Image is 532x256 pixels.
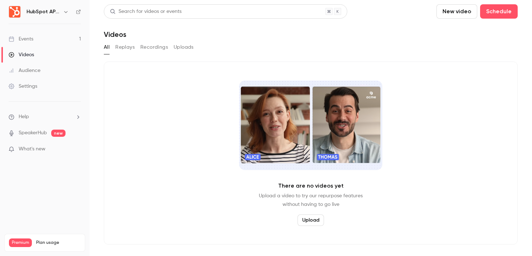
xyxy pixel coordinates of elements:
[140,42,168,53] button: Recordings
[9,83,37,90] div: Settings
[298,214,324,226] button: Upload
[9,6,20,18] img: HubSpot APAC
[51,130,66,137] span: new
[26,8,60,15] h6: HubSpot APAC
[72,146,81,153] iframe: Noticeable Trigger
[9,35,33,43] div: Events
[19,113,29,121] span: Help
[9,67,40,74] div: Audience
[9,113,81,121] li: help-dropdown-opener
[104,4,518,252] section: Videos
[480,4,518,19] button: Schedule
[436,4,477,19] button: New video
[19,145,45,153] span: What's new
[278,182,344,190] p: There are no videos yet
[110,8,182,15] div: Search for videos or events
[104,30,126,39] h1: Videos
[9,51,34,58] div: Videos
[19,129,47,137] a: SpeakerHub
[104,42,110,53] button: All
[36,240,81,246] span: Plan usage
[9,238,32,247] span: Premium
[174,42,194,53] button: Uploads
[115,42,135,53] button: Replays
[259,192,363,209] p: Upload a video to try our repurpose features without having to go live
